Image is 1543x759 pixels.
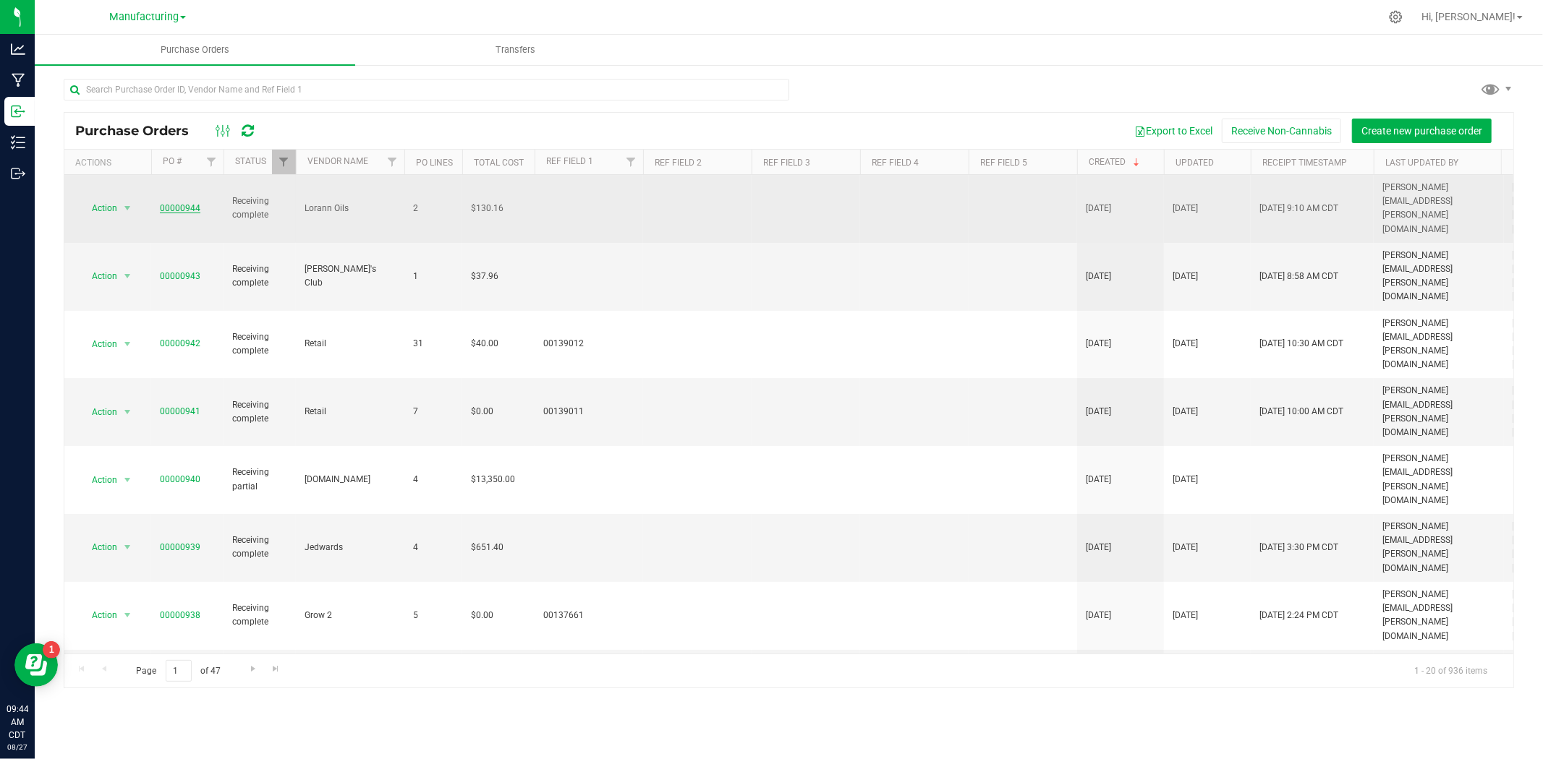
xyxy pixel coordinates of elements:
[11,166,25,181] inline-svg: Outbound
[7,703,28,742] p: 09:44 AM CDT
[1352,119,1492,143] button: Create new purchase order
[763,158,810,168] a: Ref Field 3
[1086,609,1111,622] span: [DATE]
[160,406,200,416] a: 00000941
[1173,473,1198,486] span: [DATE]
[305,473,396,486] span: [DOMAIN_NAME]
[272,150,296,174] a: Filter
[305,541,396,554] span: Jedwards
[413,541,454,554] span: 4
[79,537,118,557] span: Action
[75,123,203,139] span: Purchase Orders
[471,473,515,486] span: $13,350.00
[119,402,137,422] span: select
[232,194,287,222] span: Receiving complete
[355,35,676,65] a: Transfers
[1259,202,1338,215] span: [DATE] 9:10 AM CDT
[1382,317,1495,372] span: [PERSON_NAME][EMAIL_ADDRESS][PERSON_NAME][DOMAIN_NAME]
[109,11,179,23] span: Manufacturing
[413,405,454,419] span: 7
[160,610,200,620] a: 00000938
[1089,157,1142,167] a: Created
[119,198,137,218] span: select
[1173,609,1198,622] span: [DATE]
[265,660,286,679] a: Go to the last page
[160,474,200,484] a: 00000940
[232,601,287,629] span: Receiving complete
[1387,10,1405,24] div: Manage settings
[79,334,118,354] span: Action
[655,158,702,168] a: Ref Field 2
[546,156,593,166] a: Ref Field 1
[1382,249,1495,304] span: [PERSON_NAME][EMAIL_ADDRESS][PERSON_NAME][DOMAIN_NAME]
[1173,337,1198,351] span: [DATE]
[235,156,266,166] a: Status
[619,150,643,174] a: Filter
[471,541,503,554] span: $651.40
[79,470,118,490] span: Action
[119,334,137,354] span: select
[305,609,396,622] span: Grow 2
[471,337,498,351] span: $40.00
[1176,158,1214,168] a: Updated
[79,198,118,218] span: Action
[232,466,287,493] span: Receiving partial
[305,202,396,215] span: Lorann Oils
[119,470,137,490] span: select
[79,605,118,625] span: Action
[1259,609,1338,622] span: [DATE] 2:24 PM CDT
[1259,541,1338,554] span: [DATE] 3:30 PM CDT
[11,73,25,87] inline-svg: Manufacturing
[980,158,1027,168] a: Ref Field 5
[543,405,634,419] span: 00139011
[307,156,368,166] a: Vendor Name
[872,158,919,168] a: Ref Field 4
[1382,520,1495,575] span: [PERSON_NAME][EMAIL_ADDRESS][PERSON_NAME][DOMAIN_NAME]
[305,262,396,290] span: [PERSON_NAME]'s Club
[79,402,118,422] span: Action
[160,542,200,552] a: 00000939
[471,405,493,419] span: $0.00
[1259,405,1343,419] span: [DATE] 10:00 AM CDT
[232,398,287,426] span: Receiving complete
[413,337,454,351] span: 31
[11,135,25,150] inline-svg: Inventory
[1173,405,1198,419] span: [DATE]
[163,156,182,166] a: PO #
[1262,158,1347,168] a: Receipt Timestamp
[1421,11,1516,22] span: Hi, [PERSON_NAME]!
[1173,541,1198,554] span: [DATE]
[232,330,287,358] span: Receiving complete
[413,202,454,215] span: 2
[124,660,233,682] span: Page of 47
[232,262,287,290] span: Receiving complete
[1403,660,1499,682] span: 1 - 20 of 936 items
[119,605,137,625] span: select
[11,104,25,119] inline-svg: Inbound
[232,533,287,561] span: Receiving complete
[1259,337,1343,351] span: [DATE] 10:30 AM CDT
[413,473,454,486] span: 4
[1222,119,1341,143] button: Receive Non-Cannabis
[1382,452,1495,507] span: [PERSON_NAME][EMAIL_ADDRESS][PERSON_NAME][DOMAIN_NAME]
[166,660,192,682] input: 1
[1086,337,1111,351] span: [DATE]
[7,742,28,752] p: 08/27
[242,660,263,679] a: Go to the next page
[35,35,355,65] a: Purchase Orders
[474,158,524,168] a: Total Cost
[381,150,404,174] a: Filter
[11,42,25,56] inline-svg: Analytics
[413,270,454,283] span: 1
[416,158,453,168] a: PO Lines
[1173,202,1198,215] span: [DATE]
[119,266,137,286] span: select
[141,43,249,56] span: Purchase Orders
[471,609,493,622] span: $0.00
[1086,541,1111,554] span: [DATE]
[1361,125,1482,137] span: Create new purchase order
[1173,270,1198,283] span: [DATE]
[543,337,634,351] span: 00139012
[75,158,145,168] div: Actions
